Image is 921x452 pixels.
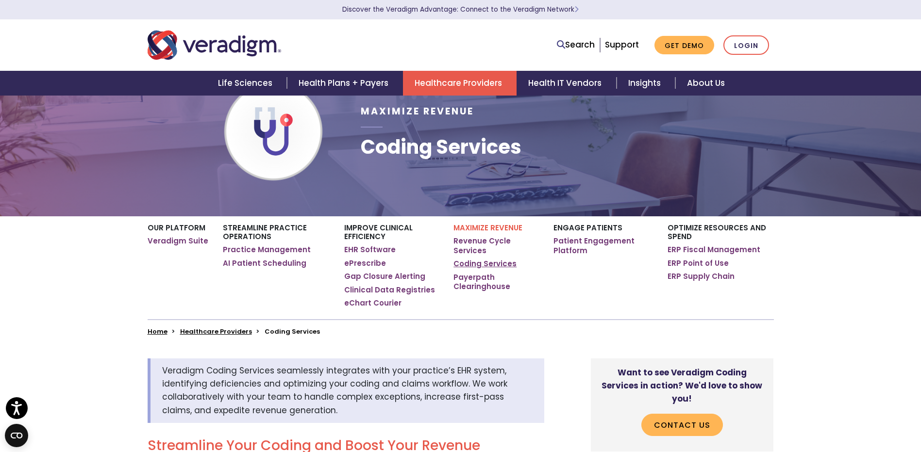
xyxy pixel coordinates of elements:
[723,35,769,55] a: Login
[162,365,507,416] span: Veradigm Coding Services seamlessly integrates with your practice’s EHR system, identifying defic...
[5,424,28,447] button: Open CMP widget
[361,105,474,118] span: Maximize Revenue
[342,5,579,14] a: Discover the Veradigm Advantage: Connect to the Veradigm NetworkLearn More
[344,272,425,281] a: Gap Closure Alerting
[344,245,396,255] a: EHR Software
[453,259,517,269] a: Coding Services
[517,71,616,96] a: Health IT Vendors
[453,236,538,255] a: Revenue Cycle Services
[654,36,714,55] a: Get Demo
[344,285,435,295] a: Clinical Data Registries
[574,5,579,14] span: Learn More
[148,327,167,336] a: Home
[148,29,281,61] img: Veradigm logo
[553,236,653,255] a: Patient Engagement Platform
[668,272,735,281] a: ERP Supply Chain
[206,71,287,96] a: Life Sciences
[617,71,675,96] a: Insights
[223,258,306,268] a: AI Patient Scheduling
[287,71,403,96] a: Health Plans + Payers
[641,414,723,436] a: Contact Us
[605,39,639,50] a: Support
[344,258,386,268] a: ePrescribe
[180,327,252,336] a: Healthcare Providers
[557,38,595,51] a: Search
[668,258,729,268] a: ERP Point of Use
[403,71,517,96] a: Healthcare Providers
[223,245,311,255] a: Practice Management
[148,236,208,246] a: Veradigm Suite
[344,298,402,308] a: eChart Courier
[735,382,909,440] iframe: Drift Chat Widget
[675,71,737,96] a: About Us
[602,367,762,404] strong: Want to see Veradigm Coding Services in action? We'd love to show you!
[361,135,521,159] h1: Coding Services
[453,273,538,291] a: Payerpath Clearinghouse
[668,245,760,255] a: ERP Fiscal Management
